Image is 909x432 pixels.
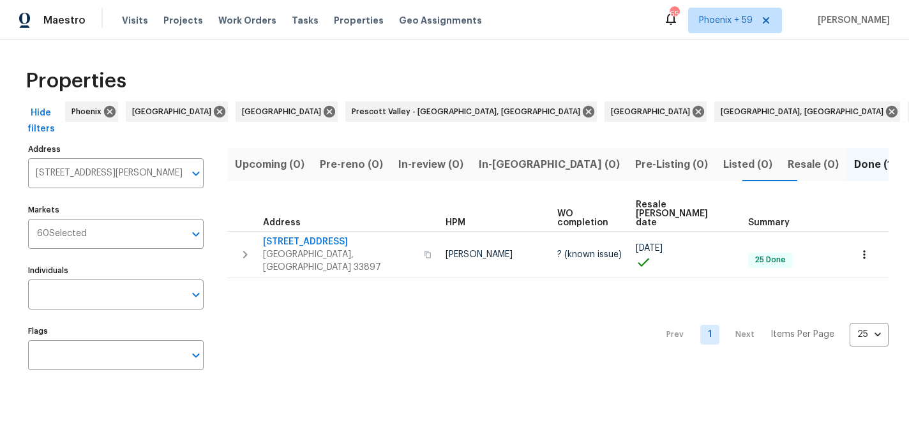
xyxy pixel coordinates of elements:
[263,235,416,248] span: [STREET_ADDRESS]
[636,200,726,227] span: Resale [PERSON_NAME] date
[721,105,889,118] span: [GEOGRAPHIC_DATA], [GEOGRAPHIC_DATA]
[235,156,304,174] span: Upcoming (0)
[479,156,620,174] span: In-[GEOGRAPHIC_DATA] (0)
[37,228,87,239] span: 60 Selected
[345,101,597,122] div: Prescott Valley - [GEOGRAPHIC_DATA], [GEOGRAPHIC_DATA]
[788,156,839,174] span: Resale (0)
[636,244,663,253] span: [DATE]
[263,218,301,227] span: Address
[187,165,205,182] button: Open
[352,105,585,118] span: Prescott Valley - [GEOGRAPHIC_DATA], [GEOGRAPHIC_DATA]
[218,14,276,27] span: Work Orders
[446,218,465,227] span: HPM
[132,105,216,118] span: [GEOGRAPHIC_DATA]
[236,101,338,122] div: [GEOGRAPHIC_DATA]
[28,327,204,335] label: Flags
[43,14,86,27] span: Maestro
[398,156,463,174] span: In-review (0)
[65,101,118,122] div: Phoenix
[850,318,889,351] div: 25
[20,101,61,140] button: Hide filters
[749,255,791,265] span: 25 Done
[187,346,205,364] button: Open
[557,250,622,259] span: ? (known issue)
[635,156,708,174] span: Pre-Listing (0)
[122,14,148,27] span: Visits
[605,101,707,122] div: [GEOGRAPHIC_DATA]
[320,156,383,174] span: Pre-reno (0)
[700,325,719,345] a: Goto page 1
[854,156,896,174] span: Done (1)
[187,225,205,243] button: Open
[28,145,204,153] label: Address
[163,14,203,27] span: Projects
[699,14,753,27] span: Phoenix + 59
[557,209,614,227] span: WO completion
[187,286,205,304] button: Open
[813,14,890,27] span: [PERSON_NAME]
[28,206,204,214] label: Markets
[26,105,56,137] span: Hide filters
[723,156,772,174] span: Listed (0)
[714,101,900,122] div: [GEOGRAPHIC_DATA], [GEOGRAPHIC_DATA]
[28,267,204,274] label: Individuals
[242,105,326,118] span: [GEOGRAPHIC_DATA]
[446,250,513,259] span: [PERSON_NAME]
[263,248,416,274] span: [GEOGRAPHIC_DATA], [GEOGRAPHIC_DATA] 33897
[71,105,107,118] span: Phoenix
[654,286,889,383] nav: Pagination Navigation
[748,218,790,227] span: Summary
[292,16,319,25] span: Tasks
[770,328,834,341] p: Items Per Page
[611,105,695,118] span: [GEOGRAPHIC_DATA]
[334,14,384,27] span: Properties
[670,8,679,20] div: 652
[126,101,228,122] div: [GEOGRAPHIC_DATA]
[26,75,126,87] span: Properties
[399,14,482,27] span: Geo Assignments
